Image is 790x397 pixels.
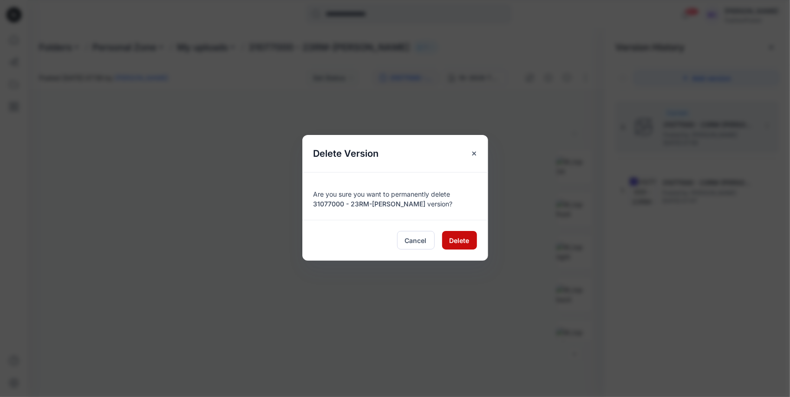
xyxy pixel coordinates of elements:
[397,231,435,250] button: Cancel
[313,184,477,209] div: Are you sure you want to permanently delete version?
[466,145,483,162] button: Close
[302,135,390,172] h5: Delete Version
[405,236,427,245] span: Cancel
[442,231,477,250] button: Delete
[450,236,470,245] span: Delete
[313,200,426,208] span: 31077000 - 23RM-[PERSON_NAME]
